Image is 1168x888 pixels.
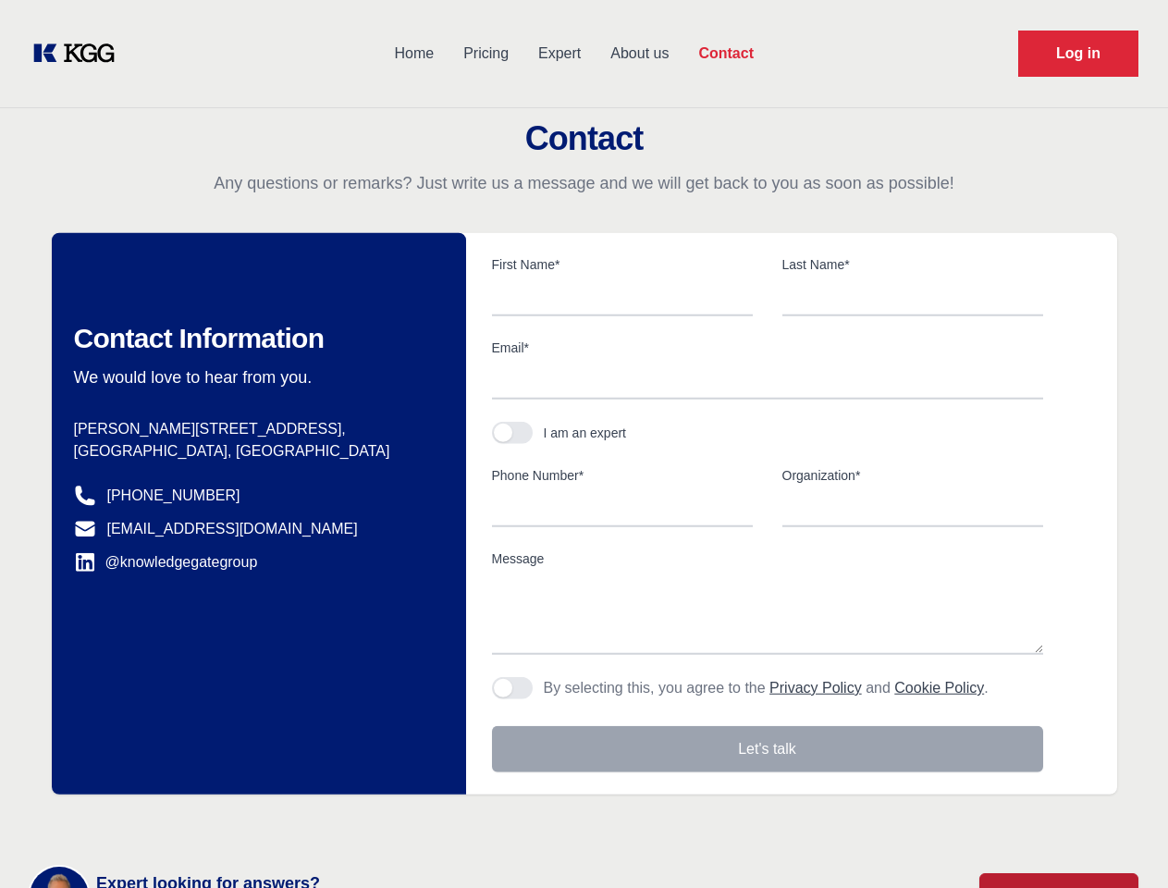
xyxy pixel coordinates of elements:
p: [GEOGRAPHIC_DATA], [GEOGRAPHIC_DATA] [74,440,436,462]
a: Request Demo [1018,31,1138,77]
a: Expert [523,30,596,78]
p: Any questions or remarks? Just write us a message and we will get back to you as soon as possible! [22,172,1146,194]
a: [PHONE_NUMBER] [107,485,240,507]
a: Pricing [449,30,523,78]
a: KOL Knowledge Platform: Talk to Key External Experts (KEE) [30,39,129,68]
p: [PERSON_NAME][STREET_ADDRESS], [74,418,436,440]
iframe: Chat Widget [1076,799,1168,888]
label: First Name* [492,255,753,274]
p: By selecting this, you agree to the and . [544,677,989,699]
button: Let's talk [492,726,1043,772]
div: I am an expert [544,424,627,442]
a: Cookie Policy [894,680,984,696]
label: Last Name* [782,255,1043,274]
h2: Contact [22,120,1146,157]
a: [EMAIL_ADDRESS][DOMAIN_NAME] [107,518,358,540]
a: Home [379,30,449,78]
label: Message [492,549,1043,568]
label: Email* [492,339,1043,357]
a: About us [596,30,683,78]
a: Contact [683,30,768,78]
a: Privacy Policy [769,680,862,696]
a: @knowledgegategroup [74,551,258,573]
label: Phone Number* [492,466,753,485]
p: We would love to hear from you. [74,366,436,388]
h2: Contact Information [74,322,436,355]
label: Organization* [782,466,1043,485]
div: Cookie settings [20,870,114,881]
